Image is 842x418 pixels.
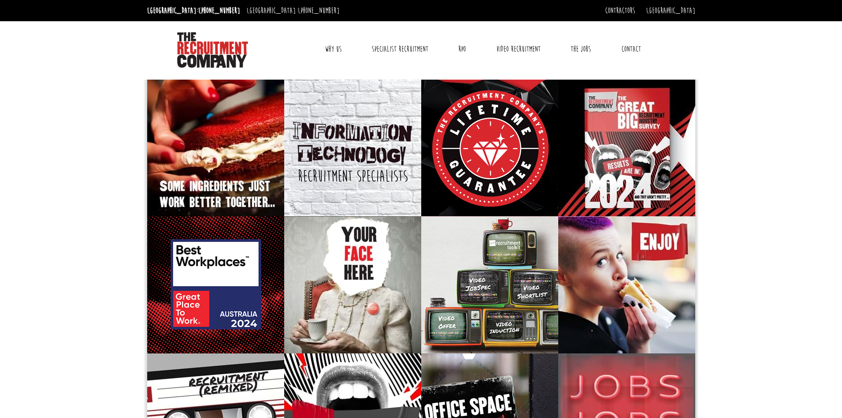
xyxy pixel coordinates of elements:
[318,38,348,60] a: Why Us
[605,6,635,15] a: Contractors
[298,6,339,15] a: [PHONE_NUMBER]
[646,6,695,15] a: [GEOGRAPHIC_DATA]
[490,38,547,60] a: Video Recruitment
[177,32,248,68] img: The Recruitment Company
[244,4,342,18] li: [GEOGRAPHIC_DATA]:
[615,38,648,60] a: Contact
[198,6,240,15] a: [PHONE_NUMBER]
[452,38,472,60] a: RPO
[564,38,598,60] a: The Jobs
[365,38,435,60] a: Specialist Recruitment
[145,4,242,18] li: [GEOGRAPHIC_DATA]:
